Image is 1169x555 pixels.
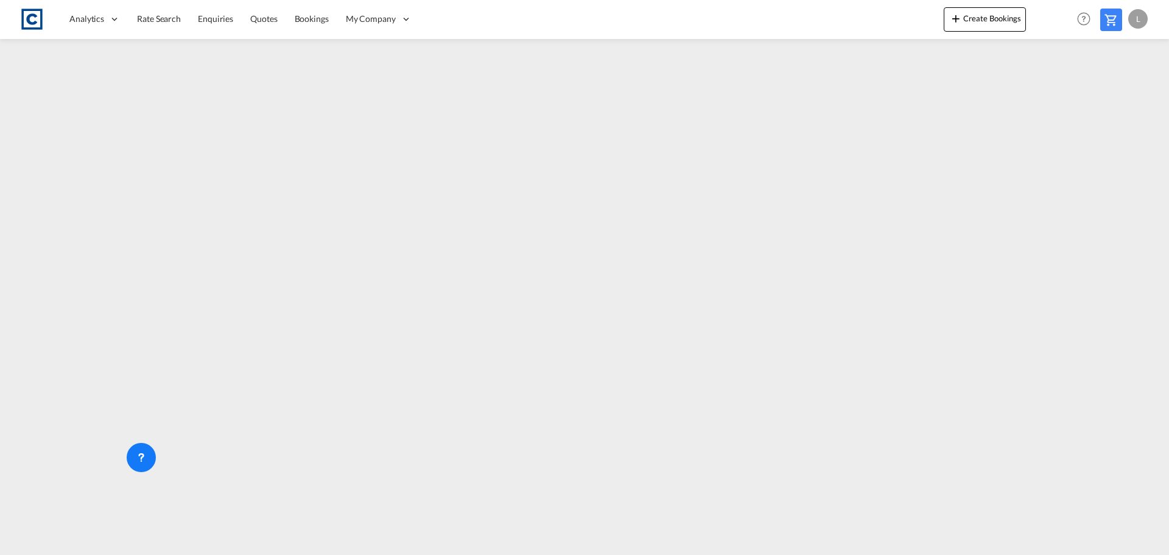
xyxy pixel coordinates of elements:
span: Bookings [295,13,329,24]
button: icon-plus 400-fgCreate Bookings [944,7,1026,32]
img: 1fdb9190129311efbfaf67cbb4249bed.jpeg [18,5,46,33]
md-icon: icon-plus 400-fg [949,11,963,26]
span: Analytics [69,13,104,25]
span: Quotes [250,13,277,24]
div: L [1128,9,1148,29]
span: Enquiries [198,13,233,24]
span: Help [1073,9,1094,29]
span: My Company [346,13,396,25]
div: Help [1073,9,1100,30]
span: Rate Search [137,13,181,24]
